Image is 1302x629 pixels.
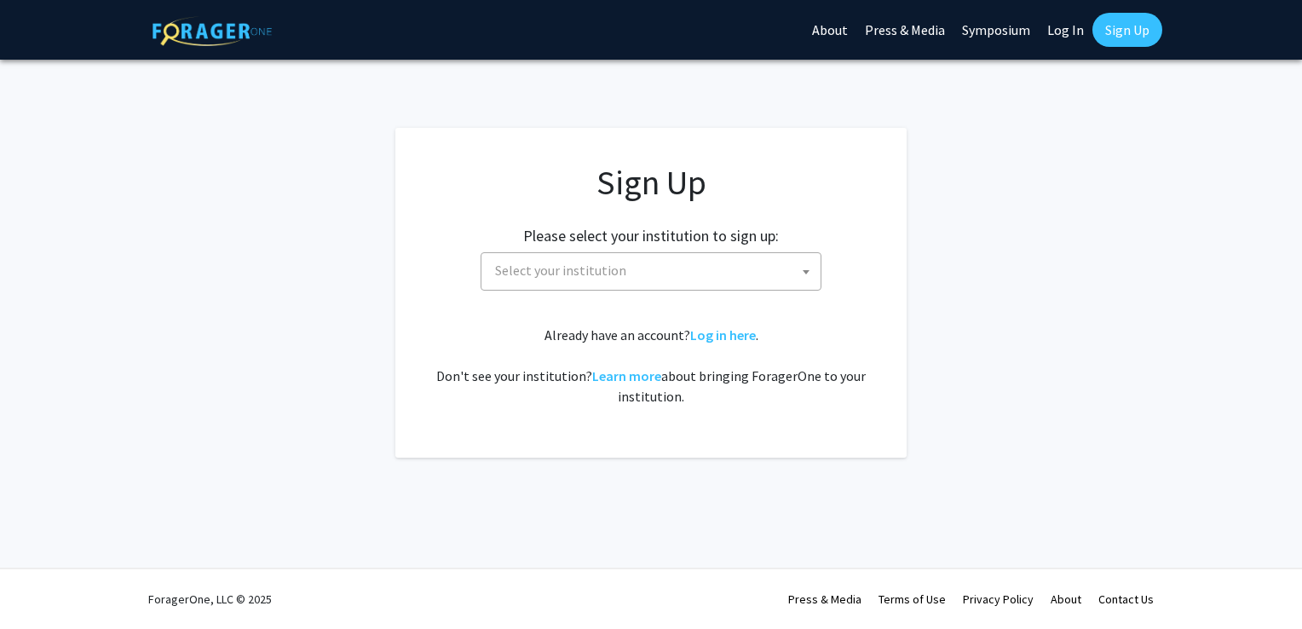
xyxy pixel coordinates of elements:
a: Sign Up [1092,13,1162,47]
h2: Please select your institution to sign up: [523,227,779,245]
a: About [1051,591,1081,607]
a: Terms of Use [879,591,946,607]
span: Select your institution [488,253,821,288]
a: Learn more about bringing ForagerOne to your institution [592,367,661,384]
div: ForagerOne, LLC © 2025 [148,569,272,629]
a: Press & Media [788,591,861,607]
span: Select your institution [481,252,821,291]
a: Contact Us [1098,591,1154,607]
div: Already have an account? . Don't see your institution? about bringing ForagerOne to your institut... [429,325,873,407]
img: ForagerOne Logo [153,16,272,46]
a: Privacy Policy [963,591,1034,607]
h1: Sign Up [429,162,873,203]
a: Log in here [690,326,756,343]
span: Select your institution [495,262,626,279]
